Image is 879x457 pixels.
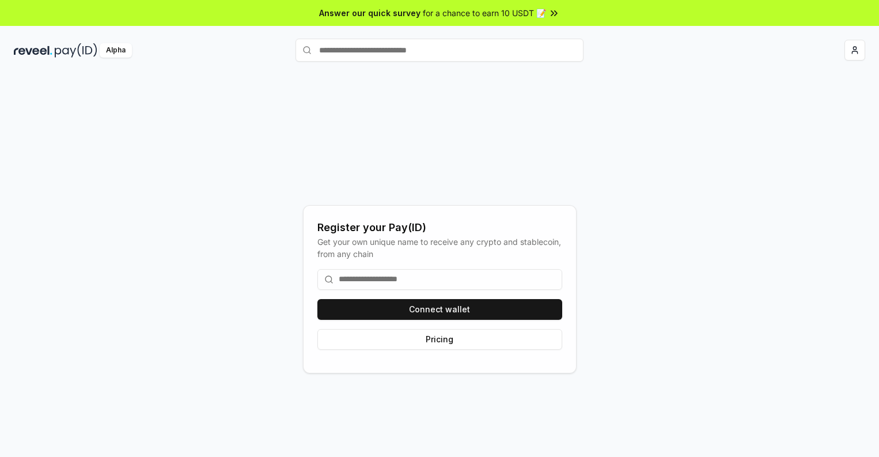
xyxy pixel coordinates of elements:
button: Pricing [317,329,562,350]
img: pay_id [55,43,97,58]
div: Alpha [100,43,132,58]
span: Answer our quick survey [319,7,420,19]
img: reveel_dark [14,43,52,58]
button: Connect wallet [317,299,562,320]
div: Get your own unique name to receive any crypto and stablecoin, from any chain [317,236,562,260]
span: for a chance to earn 10 USDT 📝 [423,7,546,19]
div: Register your Pay(ID) [317,220,562,236]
